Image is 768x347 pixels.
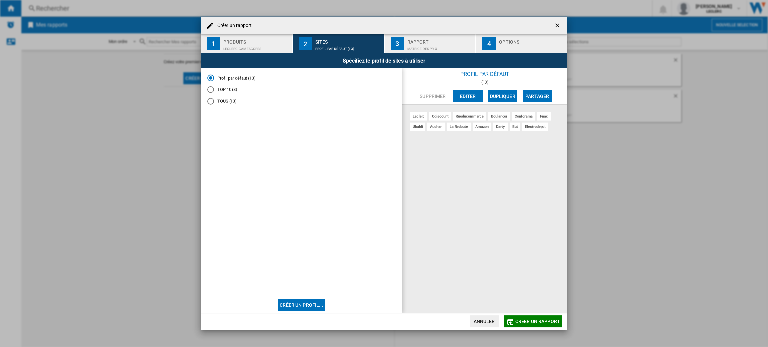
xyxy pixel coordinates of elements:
div: ubaldi [410,123,425,131]
div: 3 [391,37,404,50]
div: rueducommerce [453,112,486,121]
div: 4 [482,37,496,50]
button: Partager [523,90,552,102]
div: conforama [512,112,535,121]
button: 3 Rapport Matrice des prix [385,34,476,53]
button: 4 Options [476,34,567,53]
span: Créer un rapport [515,319,560,324]
div: fnac [537,112,551,121]
button: 1 Produits LECLERC:Caméscopes [201,34,292,53]
md-radio-button: Profil par défaut (13) [207,75,396,81]
button: Supprimer [418,90,448,102]
button: Créer un profil... [278,299,325,311]
div: Profil par défaut [402,68,567,80]
div: boulanger [488,112,510,121]
div: la redoute [447,123,471,131]
div: darty [493,123,508,131]
div: amazon [473,123,491,131]
div: Options [499,37,565,44]
button: Editer [453,90,483,102]
button: 2 Sites Profil par défaut (13) [293,34,384,53]
button: Dupliquer [488,90,517,102]
div: Rapport [407,37,473,44]
div: Produits [223,37,289,44]
div: cdiscount [429,112,451,121]
div: 2 [299,37,312,50]
div: auchan [427,123,445,131]
button: getI18NText('BUTTONS.CLOSE_DIALOG') [551,19,565,32]
md-radio-button: TOUS (13) [207,98,396,104]
div: Spécifiez le profil de sites à utiliser [201,53,567,68]
button: Annuler [470,315,499,327]
div: electrodepot [522,123,548,131]
div: 1 [207,37,220,50]
div: Profil par défaut (13) [315,44,381,51]
ng-md-icon: getI18NText('BUTTONS.CLOSE_DIALOG') [554,22,562,30]
h4: Créer un rapport [214,22,252,29]
div: but [510,123,521,131]
div: Sites [315,37,381,44]
md-radio-button: TOP 10 (8) [207,87,396,93]
button: Créer un rapport [504,315,562,327]
div: leclerc [410,112,427,121]
div: Matrice des prix [407,44,473,51]
div: LECLERC:Caméscopes [223,44,289,51]
div: (13) [402,80,567,85]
